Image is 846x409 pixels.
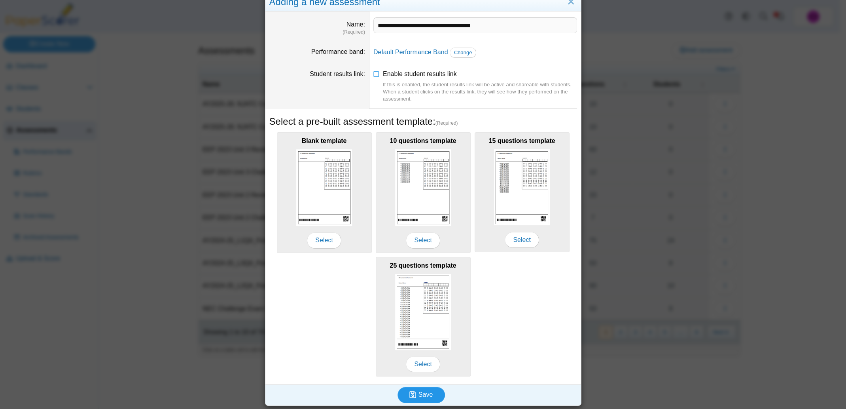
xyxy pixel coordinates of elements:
span: (Required) [435,120,458,127]
a: Change [450,48,477,58]
span: Select [307,232,341,248]
b: Blank template [302,137,347,144]
span: Select [406,356,440,372]
img: scan_sheet_blank.png [296,149,352,226]
a: Default Performance Band [373,49,448,55]
img: scan_sheet_25_questions.png [395,274,451,350]
label: Performance band [311,48,365,55]
span: Change [454,49,472,55]
h5: Select a pre-built assessment template: [269,115,577,128]
span: Select [406,232,440,248]
button: Save [397,387,445,403]
span: Enable student results link [383,70,577,103]
div: If this is enabled, the student results link will be active and shareable with students. When a s... [383,81,577,103]
img: scan_sheet_15_questions.png [494,149,550,225]
span: Select [505,232,539,248]
span: Save [418,391,433,398]
b: 10 questions template [390,137,456,144]
b: 15 questions template [488,137,555,144]
img: scan_sheet_10_questions.png [395,149,451,226]
label: Name [346,21,365,28]
b: 25 questions template [390,262,456,269]
dfn: (Required) [269,29,365,36]
label: Student results link [310,70,365,77]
